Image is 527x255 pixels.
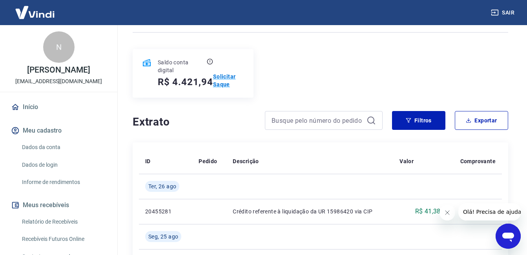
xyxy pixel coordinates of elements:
a: Informe de rendimentos [19,174,108,190]
p: 20455281 [145,208,186,215]
p: Pedido [199,157,217,165]
input: Busque pelo número do pedido [272,115,363,126]
button: Exportar [455,111,508,130]
button: Sair [489,5,518,20]
iframe: Mensagem da empresa [458,203,521,220]
span: Olá! Precisa de ajuda? [5,5,66,12]
div: N [43,31,75,63]
button: Meu cadastro [9,122,108,139]
p: Crédito referente à liquidação da UR 15986420 via CIP [233,208,387,215]
p: [EMAIL_ADDRESS][DOMAIN_NAME] [15,77,102,86]
p: Comprovante [460,157,496,165]
p: R$ 41,38 [415,207,441,216]
p: Saldo conta digital [158,58,205,74]
p: Valor [399,157,414,165]
button: Filtros [392,111,445,130]
a: Recebíveis Futuros Online [19,231,108,247]
h4: Extrato [133,114,255,130]
button: Meus recebíveis [9,197,108,214]
a: Dados da conta [19,139,108,155]
a: Dados de login [19,157,108,173]
a: Relatório de Recebíveis [19,214,108,230]
a: Solicitar Saque [213,73,244,88]
p: [PERSON_NAME] [27,66,90,74]
p: Descrição [233,157,259,165]
p: ID [145,157,151,165]
a: Início [9,98,108,116]
h5: R$ 4.421,94 [158,76,213,88]
img: Vindi [9,0,60,24]
iframe: Botão para abrir a janela de mensagens [496,224,521,249]
iframe: Fechar mensagem [439,205,455,220]
span: Ter, 26 ago [148,182,176,190]
span: Seg, 25 ago [148,233,178,240]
